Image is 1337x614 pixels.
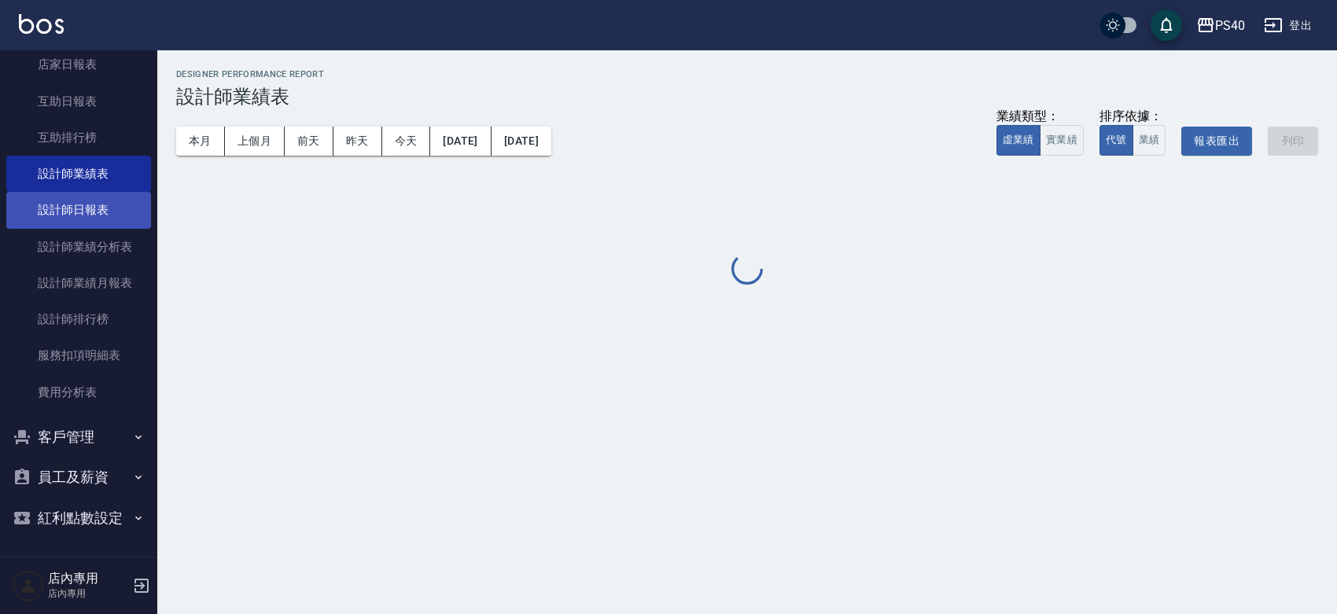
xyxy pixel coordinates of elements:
button: [DATE] [430,127,491,156]
a: 設計師排行榜 [6,301,151,337]
button: 昨天 [333,127,382,156]
button: 今天 [382,127,431,156]
a: 互助排行榜 [6,119,151,156]
div: 業績類型： [996,108,1084,125]
a: 服務扣項明細表 [6,337,151,373]
a: 設計師業績表 [6,156,151,192]
button: 客戶管理 [6,417,151,458]
button: 報表匯出 [1181,127,1252,156]
a: 設計師業績分析表 [6,229,151,265]
button: save [1151,9,1182,41]
a: 店家日報表 [6,46,151,83]
h2: Designer Performance Report [176,69,1318,79]
img: Logo [19,14,64,34]
button: 本月 [176,127,225,156]
button: 登出 [1258,11,1318,40]
button: 紅利點數設定 [6,498,151,539]
a: 設計師日報表 [6,192,151,228]
a: 費用分析表 [6,374,151,410]
h5: 店內專用 [48,571,128,586]
button: 業績 [1133,125,1166,156]
button: 上個月 [225,127,285,156]
button: PS40 [1190,9,1251,42]
button: 員工及薪資 [6,457,151,498]
button: [DATE] [492,127,551,156]
img: Person [13,570,44,601]
h3: 設計師業績表 [176,86,1318,108]
a: 互助日報表 [6,83,151,119]
div: PS40 [1215,16,1245,35]
p: 店內專用 [48,586,128,601]
button: 前天 [285,127,333,156]
button: 虛業績 [996,125,1041,156]
button: 實業績 [1040,125,1084,156]
button: 代號 [1099,125,1133,156]
div: 排序依據： [1099,108,1166,125]
a: 設計師業績月報表 [6,265,151,301]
